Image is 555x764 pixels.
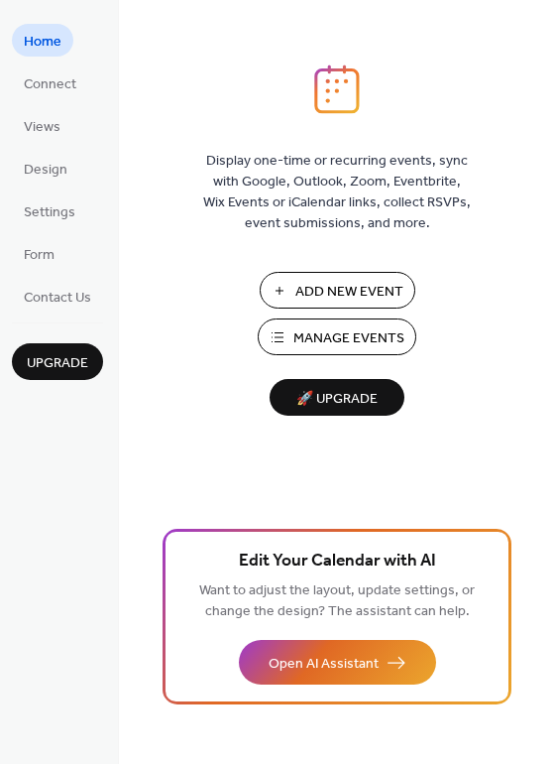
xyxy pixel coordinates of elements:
[314,64,360,114] img: logo_icon.svg
[270,379,404,416] button: 🚀 Upgrade
[12,24,73,57] a: Home
[24,245,55,266] span: Form
[295,282,403,303] span: Add New Event
[281,386,392,413] span: 🚀 Upgrade
[199,577,475,625] span: Want to adjust the layout, update settings, or change the design? The assistant can help.
[24,288,91,309] span: Contact Us
[24,117,60,138] span: Views
[24,160,67,181] span: Design
[293,328,404,349] span: Manage Events
[269,654,379,675] span: Open AI Assistant
[12,66,88,99] a: Connect
[12,343,103,380] button: Upgrade
[24,202,75,223] span: Settings
[24,74,76,95] span: Connect
[239,640,436,685] button: Open AI Assistant
[258,318,416,355] button: Manage Events
[12,237,66,270] a: Form
[260,272,415,309] button: Add New Event
[12,109,72,142] a: Views
[27,353,88,374] span: Upgrade
[239,548,436,575] span: Edit Your Calendar with AI
[12,152,79,185] a: Design
[12,280,103,313] a: Contact Us
[12,194,87,227] a: Settings
[203,151,471,234] span: Display one-time or recurring events, sync with Google, Outlook, Zoom, Eventbrite, Wix Events or ...
[24,32,61,53] span: Home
